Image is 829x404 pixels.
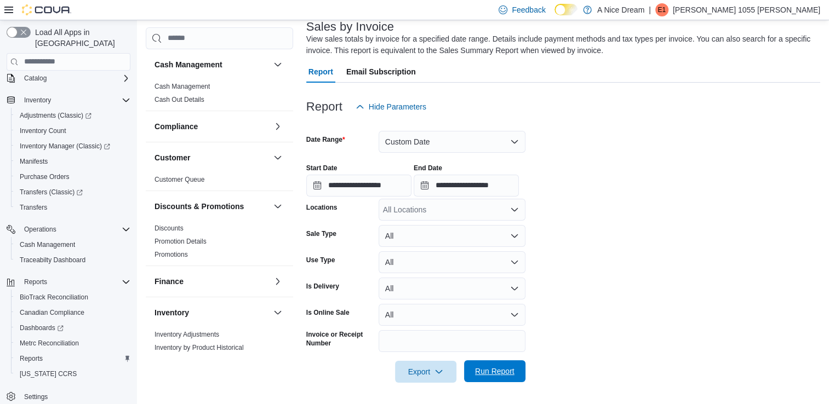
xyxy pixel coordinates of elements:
label: Sale Type [306,229,336,238]
span: Report [308,61,333,83]
button: Finance [155,276,269,287]
button: Compliance [271,120,284,133]
img: Cova [22,4,71,15]
a: Promotions [155,251,188,258]
span: Feedback [512,4,545,15]
button: Manifests [11,154,135,169]
button: Hide Parameters [351,96,431,118]
a: Inventory Count [15,124,71,137]
label: Locations [306,203,338,212]
label: Use Type [306,256,335,264]
button: Operations [20,223,61,236]
button: Export [395,361,456,383]
button: [US_STATE] CCRS [11,366,135,382]
span: Washington CCRS [15,367,130,380]
span: Inventory Manager (Classic) [20,142,110,151]
span: Settings [24,393,48,401]
label: Is Delivery [306,282,339,291]
h3: Compliance [155,121,198,132]
span: Inventory [24,96,51,105]
button: Custom Date [379,131,525,153]
span: Canadian Compliance [20,308,84,317]
span: Manifests [15,155,130,168]
span: Dashboards [20,324,64,332]
a: Cash Management [15,238,79,251]
a: Adjustments (Classic) [15,109,96,122]
button: Transfers [11,200,135,215]
span: BioTrack Reconciliation [20,293,88,302]
a: Dashboards [15,321,68,334]
div: Ernest 1055 Montoya [655,3,668,16]
button: All [379,251,525,273]
a: Purchase Orders [15,170,74,183]
button: BioTrack Reconciliation [11,290,135,305]
button: Reports [11,351,135,366]
span: Purchase Orders [20,172,70,181]
span: Transfers (Classic) [20,188,83,197]
a: Manifests [15,155,52,168]
span: Discounts [155,224,184,233]
p: A Nice Dream [597,3,644,16]
span: Reports [15,352,130,365]
p: [PERSON_NAME] 1055 [PERSON_NAME] [673,3,820,16]
h3: Customer [155,152,190,163]
span: Operations [24,225,56,234]
span: Transfers [20,203,47,212]
button: All [379,225,525,247]
a: BioTrack Reconciliation [15,291,93,304]
button: Discounts & Promotions [155,201,269,212]
p: | [649,3,651,16]
input: Dark Mode [554,4,578,15]
span: Catalog [24,74,47,83]
span: Inventory by Product Historical [155,343,244,352]
span: Purchase Orders [15,170,130,183]
button: Discounts & Promotions [271,200,284,213]
span: Operations [20,223,130,236]
a: Inventory by Product Historical [155,344,244,351]
h3: Sales by Invoice [306,20,394,33]
a: Customer Queue [155,176,204,183]
button: Open list of options [510,205,519,214]
button: Customer [155,152,269,163]
span: Cash Out Details [155,95,204,104]
a: Discounts [155,224,184,232]
button: Inventory Count [11,123,135,138]
label: End Date [414,164,442,172]
a: Dashboards [11,320,135,336]
div: Discounts & Promotions [146,222,293,266]
button: Traceabilty Dashboard [11,252,135,268]
label: Start Date [306,164,338,172]
input: Press the down key to open a popover containing a calendar. [306,175,411,197]
button: Cash Management [271,58,284,71]
button: All [379,278,525,299]
input: Press the down key to open a popover containing a calendar. [414,175,519,197]
button: Purchase Orders [11,169,135,184]
span: Export [402,361,450,383]
span: Promotions [155,250,188,259]
label: Is Online Sale [306,308,350,317]
button: All [379,304,525,326]
a: Transfers (Classic) [15,186,87,199]
button: Cash Management [11,237,135,252]
a: Reports [15,352,47,365]
span: Cash Management [15,238,130,251]
a: Cash Management [155,83,210,90]
div: View sales totals by invoice for a specified date range. Details include payment methods and tax ... [306,33,815,56]
span: Metrc Reconciliation [15,337,130,350]
span: Adjustments (Classic) [15,109,130,122]
h3: Inventory [155,307,189,318]
span: Inventory Manager (Classic) [15,140,130,153]
span: Traceabilty Dashboard [20,256,85,264]
span: Adjustments (Classic) [20,111,92,120]
span: Hide Parameters [369,101,426,112]
span: Cash Management [20,240,75,249]
a: [US_STATE] CCRS [15,367,81,380]
span: Reports [20,354,43,363]
span: Traceabilty Dashboard [15,253,130,267]
label: Date Range [306,135,345,144]
span: Transfers (Classic) [15,186,130,199]
a: Traceabilty Dashboard [15,253,90,267]
span: Inventory Count [20,126,66,135]
button: Customer [271,151,284,164]
h3: Report [306,100,342,113]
